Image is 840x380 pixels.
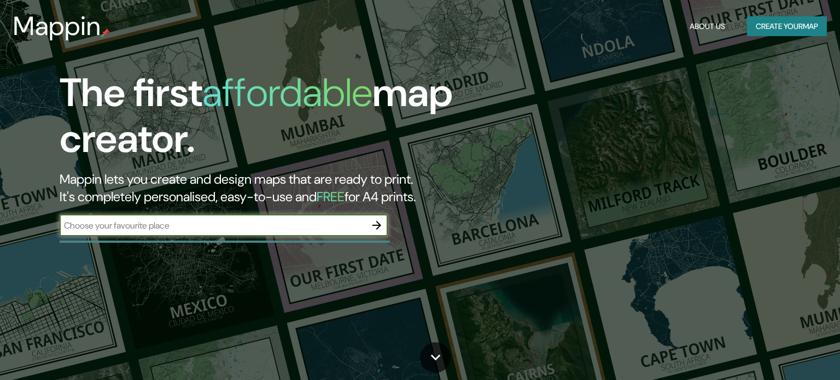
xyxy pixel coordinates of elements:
h1: The first map creator. [60,70,480,171]
button: Create yourmap [747,16,827,37]
h5: FREE [317,188,345,205]
h2: Mappin lets you create and design maps that are ready to print. It's completely personalised, eas... [60,171,480,206]
h3: Mappin [13,11,101,42]
button: About Us [685,16,730,37]
h1: affordable [202,67,372,118]
img: mappin-pin [101,28,110,37]
input: Choose your favourite place [60,219,366,232]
